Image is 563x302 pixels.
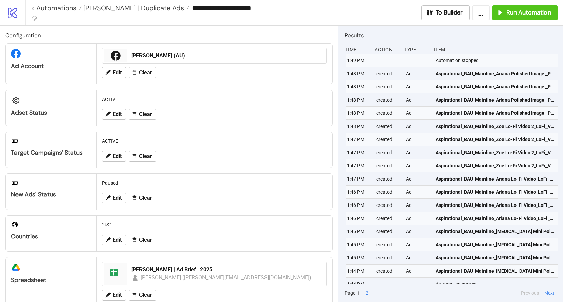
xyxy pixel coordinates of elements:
[113,111,122,117] span: Edit
[139,237,152,243] span: Clear
[11,62,91,70] div: Ad Account
[131,52,322,59] div: [PERSON_NAME] (AU)
[436,109,555,117] span: Aspirational_BAU_Mainline_Ariana Polished Image _Polished_Image_20250922_US
[506,9,551,17] span: Run Automation
[436,149,555,156] span: Aspirational_BAU_Mainline_Zoe Lo-Fi Video 2_LoFi_Video_20250922_US
[436,162,555,169] span: Aspirational_BAU_Mainline_Zoe Lo-Fi Video 2_LoFi_Video_20250922_US
[405,225,430,238] div: Ad
[436,241,555,248] span: Aspirational_BAU_Mainline_[MEDICAL_DATA] Mini Polished Image _Polished_Image_20250922_US
[436,172,555,185] a: Aspirational_BAU_Mainline_Ariana Lo-Fi Video_LoFi_Video_20250922_US
[436,215,555,222] span: Aspirational_BAU_Mainline_Ariana Lo-Fi Video_LoFi_Video_20250922_US
[113,70,122,76] span: Edit
[405,93,430,106] div: Ad
[436,188,555,196] span: Aspirational_BAU_Mainline_Ariana Lo-Fi Video_LoFi_Video_20250922_US
[102,235,126,245] button: Edit
[436,136,555,143] span: Aspirational_BAU_Mainline_Zoe Lo-Fi Video 2_LoFi_Video_20250922_US
[355,289,362,297] button: 1
[405,265,430,277] div: Ad
[346,186,371,198] div: 1:46 PM
[436,251,555,264] a: Aspirational_BAU_Mainline_[MEDICAL_DATA] Mini Polished Image _Polished_Image_20250922_US
[436,80,555,93] a: Aspirational_BAU_Mainline_Ariana Polished Image _Polished_Image_20250922_US
[346,199,371,212] div: 1:46 PM
[345,31,558,40] h2: Results
[376,133,401,146] div: created
[519,289,541,297] button: Previous
[436,254,555,262] span: Aspirational_BAU_Mainline_[MEDICAL_DATA] Mini Polished Image _Polished_Image_20250922_US
[346,107,371,119] div: 1:48 PM
[99,93,330,106] div: ACTIVE
[139,195,152,201] span: Clear
[346,172,371,185] div: 1:47 PM
[376,238,401,251] div: created
[113,237,122,243] span: Edit
[139,70,152,76] span: Clear
[436,107,555,119] a: Aspirational_BAU_Mainline_Ariana Polished Image _Polished_Image_20250922_US
[405,251,430,264] div: Ad
[99,218,330,231] div: "US"
[129,193,156,203] button: Clear
[346,225,371,238] div: 1:45 PM
[376,212,401,225] div: created
[376,120,401,133] div: created
[11,191,91,198] div: New Ads' Status
[436,225,555,238] a: Aspirational_BAU_Mainline_[MEDICAL_DATA] Mini Polished Image _Polished_Image_20250922_US
[376,251,401,264] div: created
[436,96,555,104] span: Aspirational_BAU_Mainline_Ariana Polished Image _Polished_Image_20250922_US
[405,172,430,185] div: Ad
[140,273,312,282] div: [PERSON_NAME] ([PERSON_NAME][EMAIL_ADDRESS][DOMAIN_NAME])
[82,5,189,11] a: [PERSON_NAME] | Duplicate Ads
[376,107,401,119] div: created
[131,266,322,273] div: [PERSON_NAME] | Ad Brief | 2025
[435,278,559,291] div: Automation started
[436,159,555,172] a: Aspirational_BAU_Mainline_Zoe Lo-Fi Video 2_LoFi_Video_20250922_US
[421,5,470,20] button: To Builder
[102,67,126,78] button: Edit
[376,93,401,106] div: created
[436,9,463,17] span: To Builder
[436,267,555,275] span: Aspirational_BAU_Mainline_[MEDICAL_DATA] Mini Polished Image _Polished_Image_20250922_US
[433,43,558,56] div: Item
[405,212,430,225] div: Ad
[405,133,430,146] div: Ad
[436,201,555,209] span: Aspirational_BAU_Mainline_Ariana Lo-Fi Video_LoFi_Video_20250922_US
[346,251,371,264] div: 1:45 PM
[99,135,330,147] div: ACTIVE
[436,120,555,133] a: Aspirational_BAU_Mainline_Zoe Lo-Fi Video 2_LoFi_Video_20250922_US
[472,5,490,20] button: ...
[11,276,91,284] div: Spreadsheet
[139,153,152,159] span: Clear
[405,67,430,80] div: Ad
[436,265,555,277] a: Aspirational_BAU_Mainline_[MEDICAL_DATA] Mini Polished Image _Polished_Image_20250922_US
[102,151,126,162] button: Edit
[346,93,371,106] div: 1:48 PM
[405,120,430,133] div: Ad
[436,199,555,212] a: Aspirational_BAU_Mainline_Ariana Lo-Fi Video_LoFi_Video_20250922_US
[436,70,555,77] span: Aspirational_BAU_Mainline_Ariana Polished Image _Polished_Image_20250922_US
[376,225,401,238] div: created
[31,5,82,11] a: < Automations
[5,31,333,40] h2: Configuration
[376,146,401,159] div: created
[346,159,371,172] div: 1:47 PM
[345,289,355,297] span: Page
[436,186,555,198] a: Aspirational_BAU_Mainline_Ariana Lo-Fi Video_LoFi_Video_20250922_US
[129,290,156,301] button: Clear
[102,290,126,301] button: Edit
[436,93,555,106] a: Aspirational_BAU_Mainline_Ariana Polished Image _Polished_Image_20250922_US
[376,186,401,198] div: created
[139,292,152,298] span: Clear
[346,54,371,67] div: 1:49 PM
[102,109,126,120] button: Edit
[129,151,156,162] button: Clear
[376,199,401,212] div: created
[346,133,371,146] div: 1:47 PM
[436,83,555,90] span: Aspirational_BAU_Mainline_Ariana Polished Image _Polished_Image_20250922_US
[113,153,122,159] span: Edit
[376,159,401,172] div: created
[436,67,555,80] a: Aspirational_BAU_Mainline_Ariana Polished Image _Polished_Image_20250922_US
[435,54,559,67] div: Automation stopped
[139,111,152,117] span: Clear
[405,159,430,172] div: Ad
[346,120,371,133] div: 1:48 PM
[436,212,555,225] a: Aspirational_BAU_Mainline_Ariana Lo-Fi Video_LoFi_Video_20250922_US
